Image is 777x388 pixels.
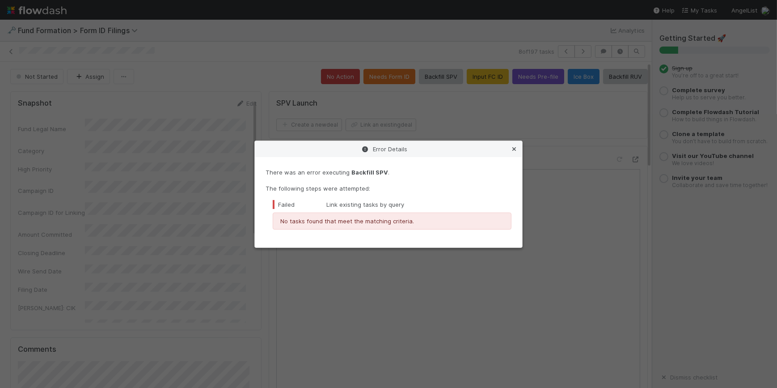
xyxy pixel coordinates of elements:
[255,141,522,157] div: Error Details
[266,168,511,177] p: There was an error executing .
[273,200,511,209] div: Link existing tasks by query
[351,169,388,176] strong: Backfill SPV
[266,184,511,193] p: The following steps were attempted:
[273,200,326,209] div: Failed
[280,217,504,226] p: No tasks found that meet the matching criteria.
